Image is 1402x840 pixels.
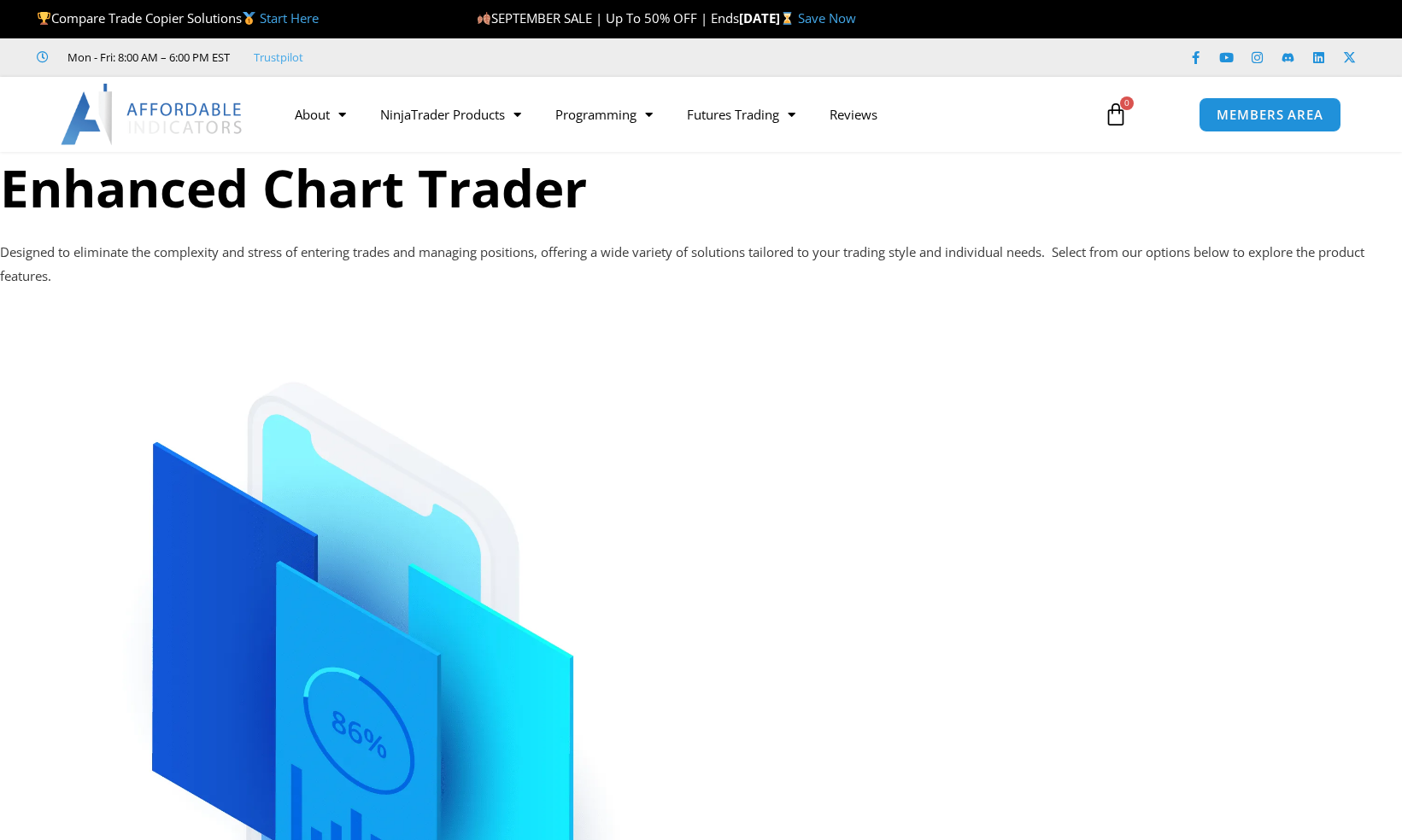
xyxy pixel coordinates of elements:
span: 0 [1120,96,1134,110]
a: Futures Trading [670,95,812,134]
a: 0 [1078,90,1153,139]
img: 🍂 [478,12,490,25]
a: Programming [538,95,670,134]
a: Save Now [798,9,856,26]
a: Reviews [812,95,895,134]
span: MEMBERS AREA [1217,108,1323,121]
nav: Menu [278,95,1084,134]
img: LogoAI | Affordable Indicators – NinjaTrader [61,84,244,145]
a: MEMBERS AREA [1199,97,1341,132]
span: SEPTEMBER SALE | Up To 50% OFF | Ends [477,9,739,26]
a: About [278,95,363,134]
span: Compare Trade Copier Solutions [37,9,319,26]
strong: [DATE] [739,9,798,26]
span: Mon - Fri: 8:00 AM – 6:00 PM EST [63,47,230,67]
a: NinjaTrader Products [363,95,538,134]
img: 🥇 [243,12,255,25]
img: ⌛ [781,12,794,25]
a: Start Here [260,9,319,26]
a: Trustpilot [254,47,303,67]
img: 🏆 [38,12,50,25]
